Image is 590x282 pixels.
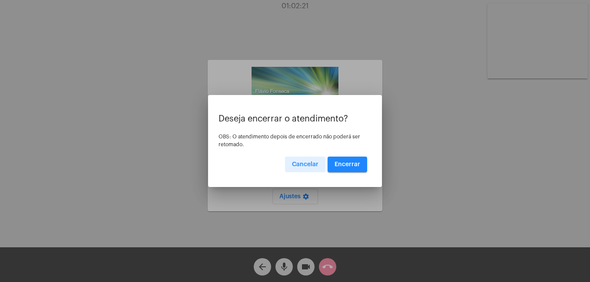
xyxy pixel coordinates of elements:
p: Deseja encerrar o atendimento? [219,114,371,124]
button: Cancelar [285,157,325,172]
span: OBS: O atendimento depois de encerrado não poderá ser retomado. [219,134,360,147]
span: Encerrar [335,161,360,167]
button: Encerrar [328,157,367,172]
span: Cancelar [292,161,318,167]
